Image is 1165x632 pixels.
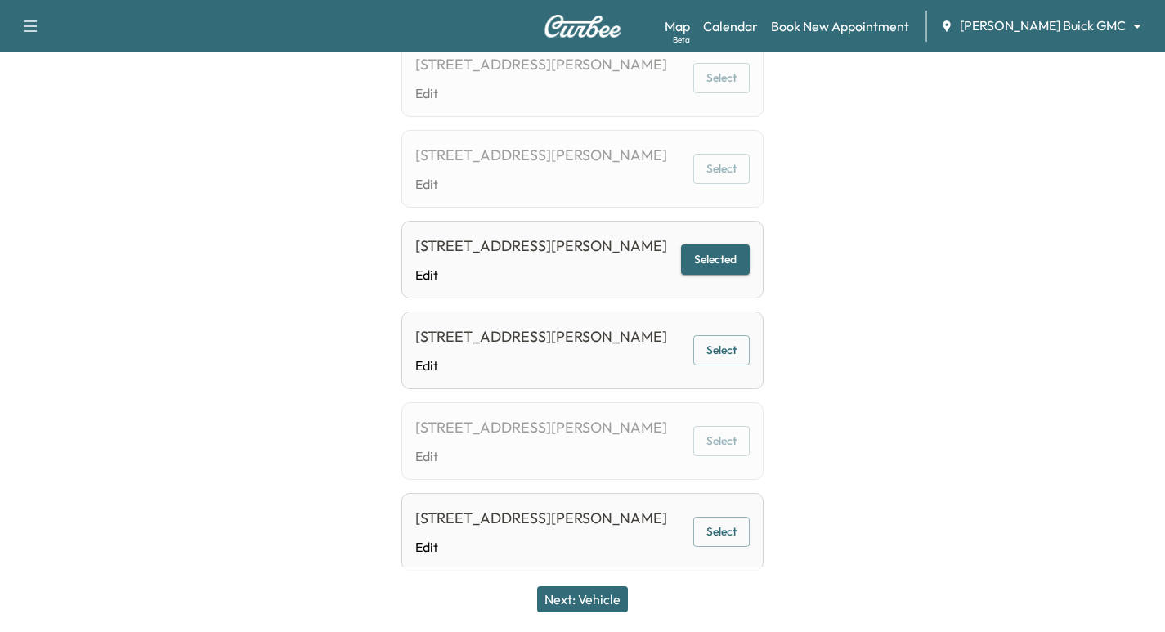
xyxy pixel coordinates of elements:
button: Next: Vehicle [537,586,628,612]
a: Edit [415,83,667,103]
div: [STREET_ADDRESS][PERSON_NAME] [415,144,667,167]
a: Edit [415,265,667,285]
a: Edit [415,356,667,375]
button: Select [693,426,750,456]
span: [PERSON_NAME] Buick GMC [960,16,1126,35]
a: Edit [415,446,667,466]
a: Edit [415,537,667,557]
button: Select [693,154,750,184]
div: [STREET_ADDRESS][PERSON_NAME] [415,416,667,439]
button: Selected [681,244,750,275]
div: [STREET_ADDRESS][PERSON_NAME] [415,325,667,348]
div: [STREET_ADDRESS][PERSON_NAME] [415,507,667,530]
div: [STREET_ADDRESS][PERSON_NAME] [415,53,667,76]
button: Select [693,63,750,93]
a: Calendar [703,16,758,36]
a: Edit [415,174,667,194]
div: [STREET_ADDRESS][PERSON_NAME] [415,235,667,258]
img: Curbee Logo [544,15,622,38]
a: MapBeta [665,16,690,36]
button: Select [693,517,750,547]
a: Book New Appointment [771,16,909,36]
button: Select [693,335,750,365]
div: Beta [673,34,690,46]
